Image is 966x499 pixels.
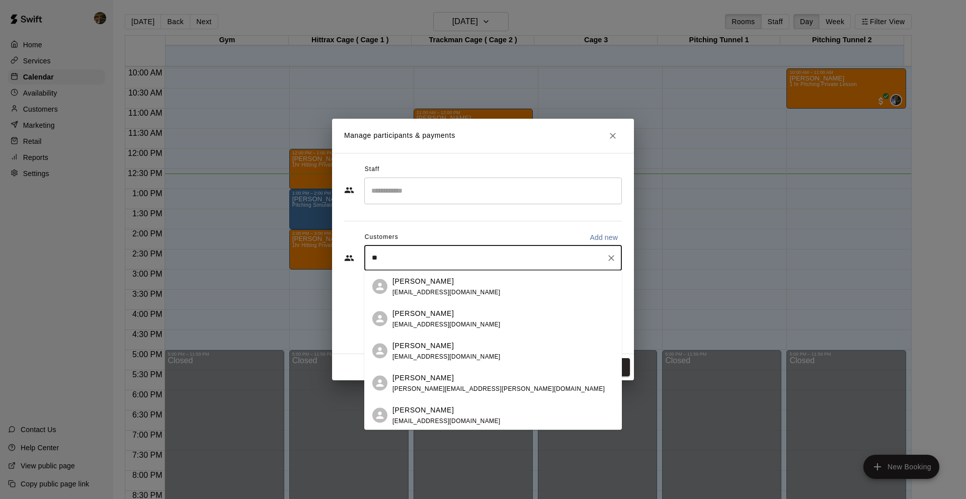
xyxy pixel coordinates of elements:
[392,372,454,383] p: [PERSON_NAME]
[392,276,454,286] p: [PERSON_NAME]
[372,408,387,423] div: Natasha Boucai
[392,340,454,351] p: [PERSON_NAME]
[392,308,454,318] p: [PERSON_NAME]
[392,404,454,415] p: [PERSON_NAME]
[372,344,387,359] div: Janah Boccio
[344,253,354,263] svg: Customers
[392,320,501,327] span: [EMAIL_ADDRESS][DOMAIN_NAME]
[372,279,387,294] div: Margaret Borden
[364,178,622,204] div: Search staff
[372,376,387,391] div: Mary Bowers
[392,385,605,392] span: [PERSON_NAME][EMAIL_ADDRESS][PERSON_NAME][DOMAIN_NAME]
[604,251,618,265] button: Clear
[365,161,379,178] span: Staff
[344,185,354,195] svg: Staff
[392,288,501,295] span: [EMAIL_ADDRESS][DOMAIN_NAME]
[590,232,618,242] p: Add new
[344,130,455,141] p: Manage participants & payments
[604,127,622,145] button: Close
[392,353,501,360] span: [EMAIL_ADDRESS][DOMAIN_NAME]
[372,311,387,326] div: Alexander Mena
[392,417,501,424] span: [EMAIL_ADDRESS][DOMAIN_NAME]
[364,245,622,271] div: Start typing to search customers...
[586,229,622,245] button: Add new
[365,229,398,245] span: Customers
